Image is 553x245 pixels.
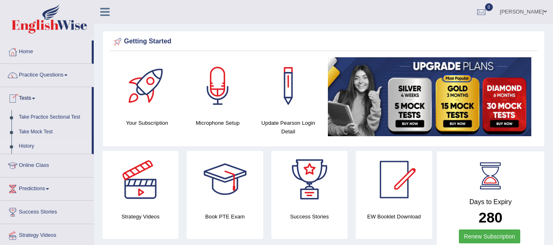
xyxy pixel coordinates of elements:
h4: Days to Expiry [446,198,535,206]
h4: Success Stories [271,212,348,221]
a: Take Mock Test [15,125,92,139]
span: 0 [485,3,493,11]
a: Take Practice Sectional Test [15,110,92,125]
h4: EW Booklet Download [356,212,432,221]
h4: Update Pearson Login Detail [257,119,320,136]
h4: Your Subscription [116,119,178,127]
b: 280 [479,209,502,225]
a: Practice Questions [0,64,94,84]
a: Online Class [0,154,94,175]
h4: Strategy Videos [102,212,178,221]
h4: Microphone Setup [187,119,249,127]
img: small5.jpg [328,57,532,136]
a: History [15,139,92,154]
h4: Book PTE Exam [187,212,263,221]
div: Getting Started [112,36,535,48]
a: Success Stories [0,201,94,221]
a: Renew Subscription [459,229,521,243]
a: Home [0,40,92,61]
a: Tests [0,87,92,108]
a: Predictions [0,178,94,198]
a: Strategy Videos [0,224,94,245]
